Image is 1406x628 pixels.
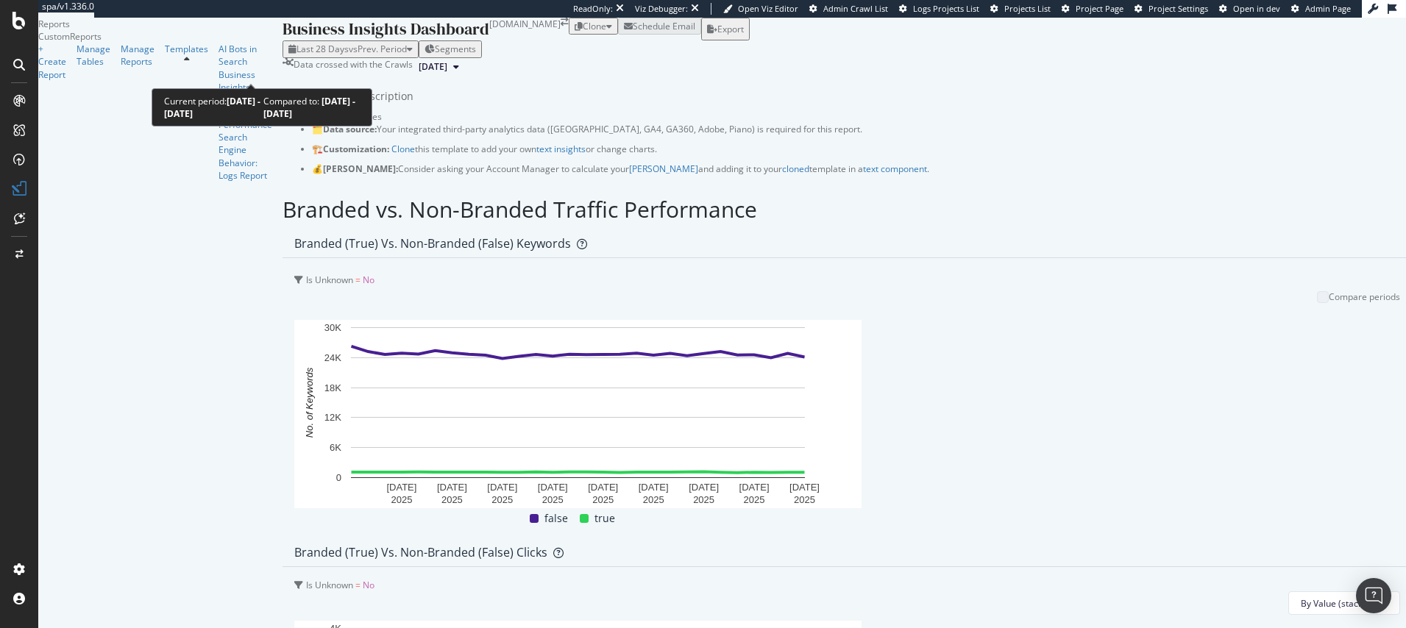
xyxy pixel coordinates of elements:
text: 2025 [391,494,412,505]
span: false [544,510,568,527]
span: Project Page [1076,3,1123,14]
text: No. of Keywords [304,367,315,438]
span: Project Settings [1148,3,1208,14]
div: Current period: [164,95,263,120]
button: By Value (stacked) [1288,591,1400,615]
span: By Value (stacked) [1301,597,1376,610]
span: Projects List [1004,3,1051,14]
a: Business Insights Dashboard [219,68,272,106]
text: [DATE] [386,482,416,493]
div: Open Intercom Messenger [1356,578,1391,613]
text: 2025 [542,494,564,505]
div: Data crossed with the Crawls [294,58,413,76]
button: Schedule Email [618,18,701,35]
text: [DATE] [789,482,820,493]
a: Clone [391,143,415,155]
a: Admin Page [1291,3,1351,15]
span: = [355,274,361,286]
button: Export [701,18,750,40]
a: AI Bots in Search [219,43,272,68]
strong: [PERSON_NAME]: [323,163,398,175]
div: Schedule Email [633,20,695,32]
div: arrow-right-arrow-left [561,18,569,26]
text: 2025 [643,494,664,505]
text: 12K [324,413,341,424]
text: 2025 [744,494,765,505]
strong: Customization: [323,143,389,155]
a: Projects List [990,3,1051,15]
span: Admin Crawl List [823,3,888,14]
a: Logs Projects List [899,3,979,15]
a: Open Viz Editor [723,3,798,15]
span: No [363,274,374,286]
span: Open Viz Editor [738,3,798,14]
div: Compared to: [263,95,360,120]
div: Viz Debugger: [635,3,688,15]
a: Manage Tables [77,43,110,68]
button: Segments [419,40,482,57]
text: 6K [330,442,341,453]
text: 24K [324,352,341,363]
a: text insights [536,143,586,155]
div: [DOMAIN_NAME] [489,18,561,40]
a: Project Settings [1135,3,1208,15]
a: Project Page [1062,3,1123,15]
span: Is Unknown [306,274,353,286]
a: Templates [165,43,208,55]
a: [PERSON_NAME] [629,163,698,175]
a: + Create Report [38,43,66,80]
span: = [355,579,361,591]
div: Business Insights Dashboard [283,18,489,40]
text: 30K [324,322,341,333]
span: No [363,579,374,591]
svg: A chart. [294,320,862,508]
text: 2025 [794,494,815,505]
div: Branded (true) vs. Non-Branded (false) Keywords [294,236,571,251]
span: Admin Page [1305,3,1351,14]
div: Reports [38,18,283,30]
a: Manage Reports [121,43,155,68]
text: [DATE] [639,482,669,493]
span: 2025 Aug. 6th [419,60,447,74]
text: [DATE] [588,482,618,493]
a: text component [863,163,927,175]
text: 2025 [693,494,714,505]
text: [DATE] [437,482,467,493]
span: Last 28 Days [297,43,349,55]
span: Logs Projects List [913,3,979,14]
span: Segments [435,43,476,55]
text: 2025 [441,494,463,505]
text: 18K [324,382,341,393]
a: cloned [782,163,809,175]
span: Is Unknown [306,579,353,591]
text: [DATE] [689,482,719,493]
span: Open in dev [1233,3,1280,14]
span: vs Prev. Period [349,43,407,55]
text: 2025 [592,494,614,505]
div: Branded (true) vs. Non-Branded (false) Clicks [294,545,547,560]
a: Open in dev [1219,3,1280,15]
button: Last 28 DaysvsPrev. Period [283,40,419,57]
div: Clone [583,20,606,32]
a: Admin Crawl List [809,3,888,15]
a: Search Engine Behavior: Logs Report [219,131,272,182]
span: true [594,510,615,527]
text: [DATE] [538,482,568,493]
div: Compare periods [1329,290,1400,303]
div: ReadOnly: [573,3,613,15]
div: Export [717,23,744,35]
strong: Data source: [323,123,377,135]
button: Clone [569,18,618,35]
button: [DATE] [413,58,465,76]
div: CustomReports [38,30,283,43]
text: [DATE] [487,482,517,493]
text: 0 [336,472,341,483]
b: [DATE] - [DATE] [263,95,355,120]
